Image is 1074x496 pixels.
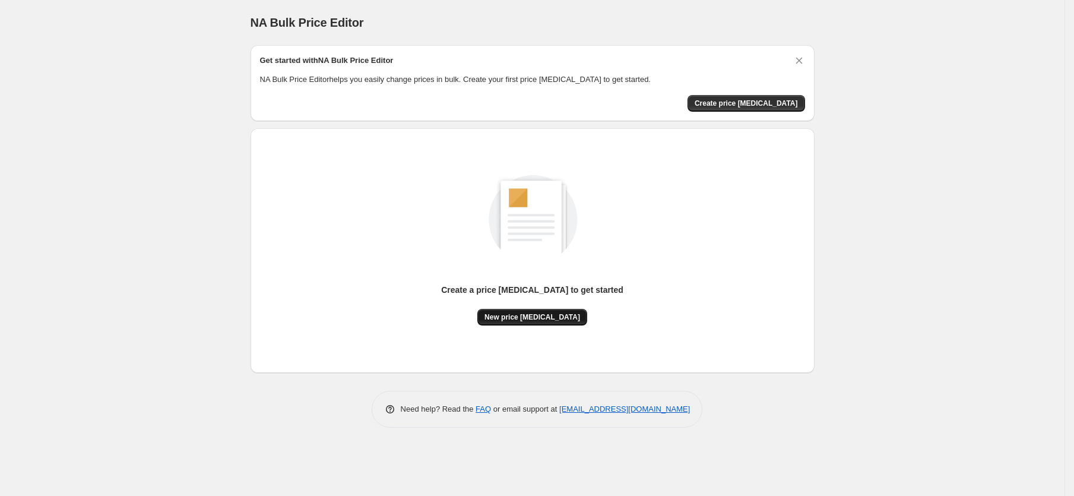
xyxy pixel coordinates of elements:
[559,405,690,413] a: [EMAIL_ADDRESS][DOMAIN_NAME]
[491,405,559,413] span: or email support at
[477,309,587,326] button: New price [MEDICAL_DATA]
[401,405,476,413] span: Need help? Read the
[476,405,491,413] a: FAQ
[251,16,364,29] span: NA Bulk Price Editor
[260,74,805,86] p: NA Bulk Price Editor helps you easily change prices in bulk. Create your first price [MEDICAL_DAT...
[260,55,394,67] h2: Get started with NA Bulk Price Editor
[484,312,580,322] span: New price [MEDICAL_DATA]
[695,99,798,108] span: Create price [MEDICAL_DATA]
[793,55,805,67] button: Dismiss card
[688,95,805,112] button: Create price change job
[441,284,623,296] p: Create a price [MEDICAL_DATA] to get started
